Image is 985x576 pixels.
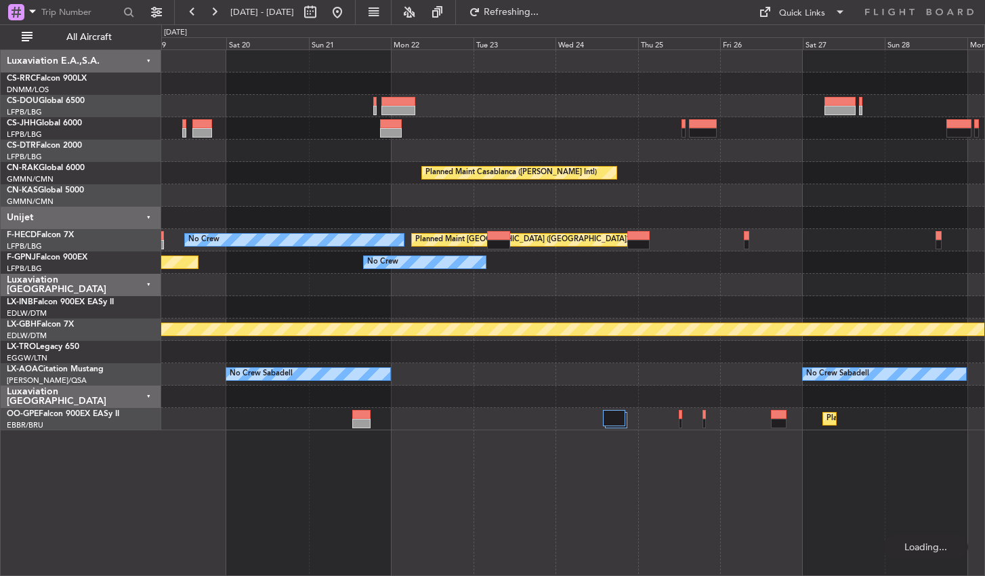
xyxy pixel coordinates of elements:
span: CS-RRC [7,75,36,83]
a: F-GPNJFalcon 900EX [7,253,87,262]
a: LFPB/LBG [7,264,42,274]
span: LX-INB [7,298,33,306]
a: CN-RAKGlobal 6000 [7,164,85,172]
div: Quick Links [779,7,825,20]
a: CS-RRCFalcon 900LX [7,75,87,83]
a: GMMN/CMN [7,197,54,207]
a: LX-TROLegacy 650 [7,343,79,351]
div: Sun 28 [885,37,967,49]
div: Thu 25 [638,37,721,49]
div: Wed 24 [556,37,638,49]
a: EDLW/DTM [7,308,47,318]
a: CS-DTRFalcon 2000 [7,142,82,150]
a: CS-JHHGlobal 6000 [7,119,82,127]
div: Planned Maint Casablanca ([PERSON_NAME] Intl) [425,163,597,183]
div: No Crew [188,230,219,250]
div: Mon 22 [391,37,474,49]
button: All Aircraft [15,26,147,48]
span: CS-JHH [7,119,36,127]
div: Sun 21 [309,37,392,49]
div: No Crew Sabadell [806,364,869,384]
input: Trip Number [41,2,119,22]
a: LFPB/LBG [7,107,42,117]
a: OO-GPEFalcon 900EX EASy II [7,410,119,418]
a: LX-GBHFalcon 7X [7,321,74,329]
span: F-HECD [7,231,37,239]
button: Quick Links [752,1,852,23]
span: CS-DOU [7,97,39,105]
span: CN-RAK [7,164,39,172]
div: Tue 23 [474,37,556,49]
a: LFPB/LBG [7,129,42,140]
span: CS-DTR [7,142,36,150]
a: LFPB/LBG [7,241,42,251]
a: F-HECDFalcon 7X [7,231,74,239]
a: LX-INBFalcon 900EX EASy II [7,298,114,306]
div: Sat 27 [803,37,885,49]
a: [PERSON_NAME]/QSA [7,375,87,386]
div: Sat 20 [226,37,309,49]
div: No Crew Sabadell [230,364,293,384]
span: [DATE] - [DATE] [230,6,294,18]
div: Planned Maint [GEOGRAPHIC_DATA] ([GEOGRAPHIC_DATA]) [415,230,629,250]
div: Fri 26 [720,37,803,49]
button: Refreshing... [463,1,544,23]
div: No Crew [367,252,398,272]
span: LX-AOA [7,365,38,373]
span: Refreshing... [483,7,540,17]
span: OO-GPE [7,410,39,418]
a: EBBR/BRU [7,420,43,430]
a: DNMM/LOS [7,85,49,95]
a: EDLW/DTM [7,331,47,341]
div: Loading... [883,535,968,559]
a: EGGW/LTN [7,353,47,363]
a: CN-KASGlobal 5000 [7,186,84,194]
a: GMMN/CMN [7,174,54,184]
a: LFPB/LBG [7,152,42,162]
span: LX-TRO [7,343,36,351]
a: LX-AOACitation Mustang [7,365,104,373]
span: F-GPNJ [7,253,36,262]
div: [DATE] [164,27,187,39]
a: CS-DOUGlobal 6500 [7,97,85,105]
div: Fri 19 [144,37,227,49]
span: LX-GBH [7,321,37,329]
span: CN-KAS [7,186,38,194]
span: All Aircraft [35,33,143,42]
